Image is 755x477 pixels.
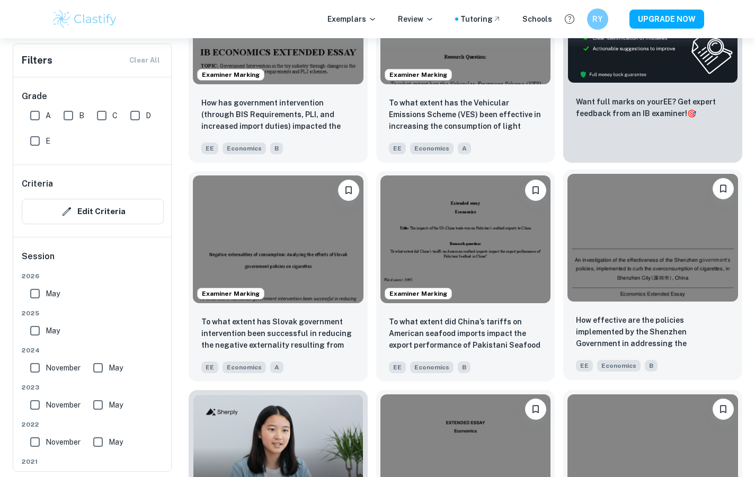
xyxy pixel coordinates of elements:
span: A [270,361,283,373]
span: EE [201,361,218,373]
button: Bookmark [525,399,546,420]
img: Clastify logo [51,8,119,30]
img: Economics EE example thumbnail: How effective are the policies implement [567,174,738,302]
span: B [645,360,658,372]
p: How has government intervention (through BIS Requirements, PLI, and increased import duties) impa... [201,97,355,133]
span: 2022 [22,420,164,429]
button: Edit Criteria [22,199,164,224]
span: D [146,110,151,121]
span: November [46,436,81,448]
span: 2024 [22,346,164,355]
button: Bookmark [525,180,546,201]
span: Economics [410,361,454,373]
span: May [109,362,123,374]
span: 2023 [22,383,164,392]
span: Examiner Marking [385,70,451,79]
span: 2025 [22,308,164,318]
span: C [112,110,118,121]
button: Bookmark [713,399,734,420]
h6: Filters [22,53,52,68]
span: May [109,399,123,411]
span: Examiner Marking [198,289,264,298]
span: A [458,143,471,154]
span: EE [389,143,406,154]
p: To what extent did China’s tariffs on American seafood imports impact the export performance of P... [389,316,543,352]
a: BookmarkHow effective are the policies implemented by the Shenzhen Government in addressing the o... [563,171,742,382]
span: May [46,288,60,299]
h6: Criteria [22,178,53,190]
button: UPGRADE NOW [629,10,704,29]
span: B [458,361,470,373]
h6: Grade [22,90,164,103]
button: Help and Feedback [561,10,579,28]
span: Examiner Marking [198,70,264,79]
span: November [46,399,81,411]
h6: Session [22,250,164,271]
span: B [270,143,283,154]
span: 2021 [22,457,164,466]
span: Examiner Marking [385,289,451,298]
span: B [79,110,84,121]
span: 🎯 [687,109,696,118]
button: Bookmark [713,178,734,199]
span: Economics [223,361,266,373]
p: How effective are the policies implemented by the Shenzhen Government in addressing the overconsu... [576,314,730,350]
span: Economics [597,360,641,372]
span: EE [201,143,218,154]
span: May [46,325,60,337]
span: A [46,110,51,121]
span: Economics [410,143,454,154]
p: Review [398,13,434,25]
span: EE [389,361,406,373]
span: E [46,135,50,147]
h6: RY [591,13,603,25]
a: Schools [522,13,552,25]
span: 2026 [22,271,164,281]
a: Tutoring [460,13,501,25]
span: May [109,436,123,448]
span: Economics [223,143,266,154]
p: To what extent has the Vehicular Emissions Scheme (VES) been effective in increasing the consumpt... [389,97,543,133]
a: Examiner MarkingBookmarkTo what extent did China’s tariffs on American seafood imports impact the... [376,171,555,382]
span: November [46,362,81,374]
button: Bookmark [338,180,359,201]
img: Economics EE example thumbnail: To what extent did China’s tariffs on Am [380,175,551,303]
button: RY [587,8,608,30]
a: Examiner MarkingBookmarkTo what extent has Slovak government intervention been successful in redu... [189,171,368,382]
img: Economics EE example thumbnail: To what extent has Slovak government int [193,175,363,303]
p: Exemplars [327,13,377,25]
p: Want full marks on your EE ? Get expert feedback from an IB examiner! [576,96,730,119]
p: To what extent has Slovak government intervention been successful in reducing the negative extern... [201,316,355,352]
span: EE [576,360,593,372]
